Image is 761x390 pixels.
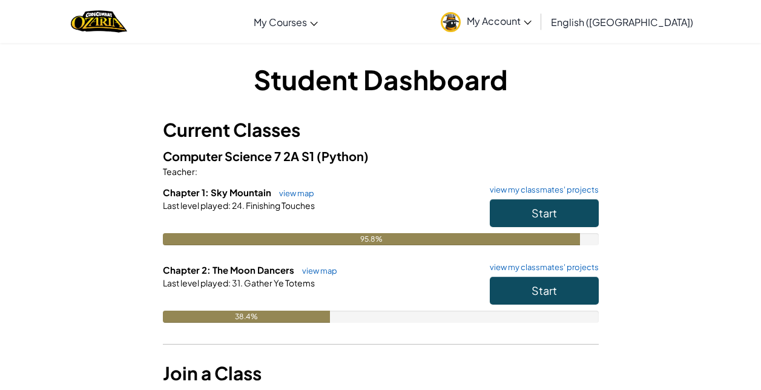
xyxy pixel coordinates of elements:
[243,277,315,288] span: Gather Ye Totems
[490,199,599,227] button: Start
[195,166,197,177] span: :
[228,277,231,288] span: :
[228,200,231,211] span: :
[163,148,317,164] span: Computer Science 7 2A S1
[163,360,599,387] h3: Join a Class
[163,200,228,211] span: Last level played
[163,311,330,323] div: 38.4%
[435,2,538,41] a: My Account
[163,61,599,98] h1: Student Dashboard
[163,187,273,198] span: Chapter 1: Sky Mountain
[231,277,243,288] span: 31.
[532,206,557,220] span: Start
[163,264,296,276] span: Chapter 2: The Moon Dancers
[71,9,127,34] a: Ozaria by CodeCombat logo
[490,277,599,305] button: Start
[163,233,581,245] div: 95.8%
[273,188,314,198] a: view map
[163,277,228,288] span: Last level played
[71,9,127,34] img: Home
[231,200,245,211] span: 24.
[441,12,461,32] img: avatar
[254,16,307,28] span: My Courses
[484,263,599,271] a: view my classmates' projects
[296,266,337,276] a: view map
[245,200,315,211] span: Finishing Touches
[163,166,195,177] span: Teacher
[551,16,693,28] span: English ([GEOGRAPHIC_DATA])
[317,148,369,164] span: (Python)
[467,15,532,27] span: My Account
[248,5,324,38] a: My Courses
[163,116,599,144] h3: Current Classes
[545,5,699,38] a: English ([GEOGRAPHIC_DATA])
[484,186,599,194] a: view my classmates' projects
[532,283,557,297] span: Start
